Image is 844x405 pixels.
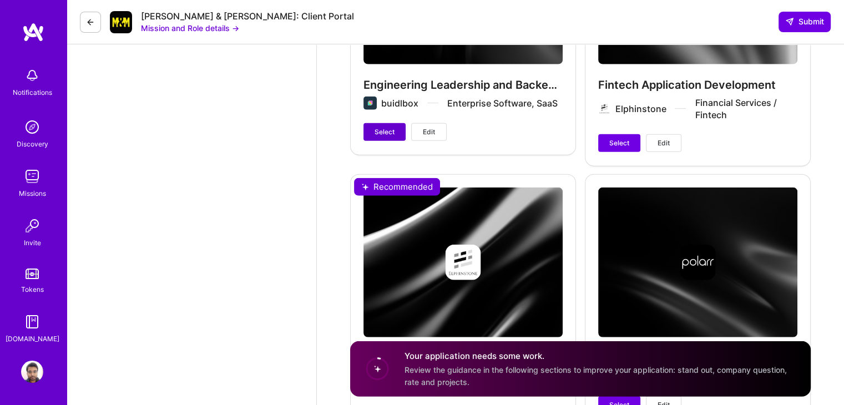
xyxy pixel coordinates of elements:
img: tokens [26,269,39,279]
div: [DOMAIN_NAME] [6,333,59,345]
span: Edit [423,127,435,137]
button: Mission and Role details → [141,22,239,34]
span: Edit [658,138,670,148]
a: User Avatar [18,361,46,383]
span: Submit [785,16,824,27]
span: Select [609,138,629,148]
img: teamwork [21,165,43,188]
img: logo [22,22,44,42]
img: guide book [21,311,43,333]
img: discovery [21,116,43,138]
div: Invite [24,237,41,249]
img: bell [21,64,43,87]
div: [PERSON_NAME] & [PERSON_NAME]: Client Portal [141,11,354,22]
img: User Avatar [21,361,43,383]
img: Company Logo [110,11,132,33]
div: Notifications [13,87,52,98]
span: Review the guidance in the following sections to improve your application: stand out, company que... [405,365,787,386]
button: Select [598,134,640,152]
span: Select [375,127,395,137]
button: Edit [411,123,447,141]
img: Invite [21,215,43,237]
i: icon LeftArrowDark [86,18,95,27]
h4: Your application needs some work. [405,350,797,362]
div: Discovery [17,138,48,150]
button: Edit [646,134,681,152]
div: Missions [19,188,46,199]
i: icon SendLight [785,17,794,26]
button: Select [363,123,406,141]
button: Submit [779,12,831,32]
div: Tokens [21,283,44,295]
